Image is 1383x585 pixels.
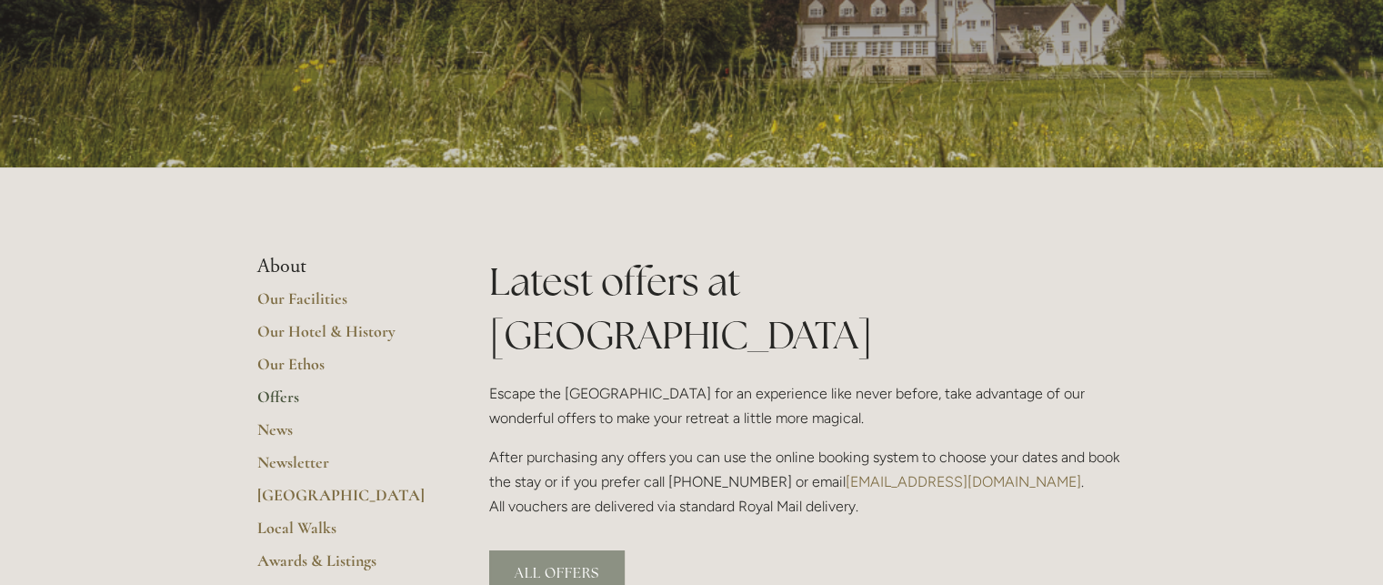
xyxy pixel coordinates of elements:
a: News [257,419,431,452]
a: [GEOGRAPHIC_DATA] [257,485,431,518]
a: Local Walks [257,518,431,550]
a: Awards & Listings [257,550,431,583]
li: About [257,255,431,278]
a: [EMAIL_ADDRESS][DOMAIN_NAME] [846,473,1081,490]
a: Our Facilities [257,288,431,321]
a: Our Hotel & History [257,321,431,354]
a: Offers [257,387,431,419]
a: Our Ethos [257,354,431,387]
p: Escape the [GEOGRAPHIC_DATA] for an experience like never before, take advantage of our wonderful... [489,381,1127,430]
p: After purchasing any offers you can use the online booking system to choose your dates and book t... [489,445,1127,519]
a: Newsletter [257,452,431,485]
h1: Latest offers at [GEOGRAPHIC_DATA] [489,255,1127,362]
